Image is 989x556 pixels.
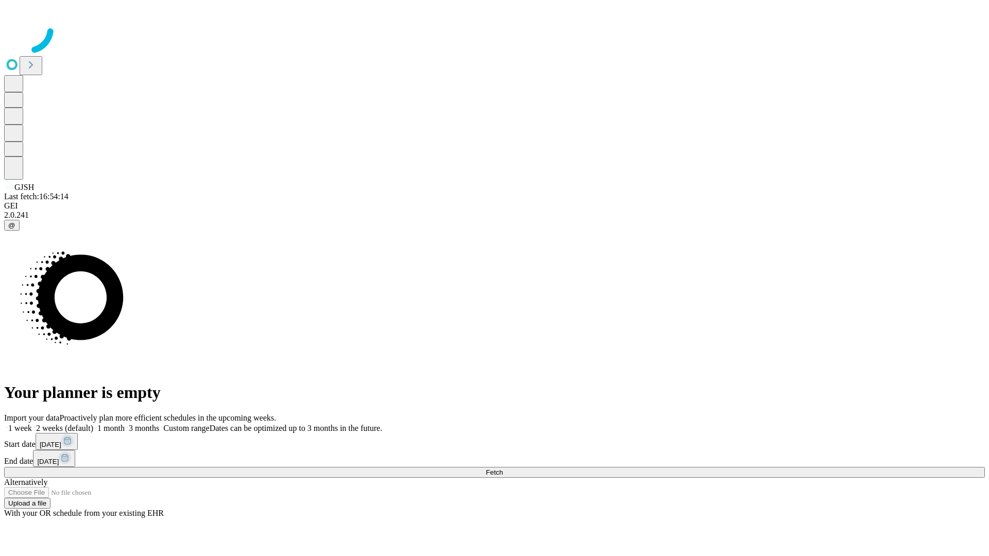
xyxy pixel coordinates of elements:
[4,211,985,220] div: 2.0.241
[40,441,61,448] span: [DATE]
[4,498,50,509] button: Upload a file
[486,468,503,476] span: Fetch
[4,220,20,231] button: @
[4,450,985,467] div: End date
[163,424,209,432] span: Custom range
[4,192,69,201] span: Last fetch: 16:54:14
[36,433,78,450] button: [DATE]
[4,383,985,402] h1: Your planner is empty
[129,424,159,432] span: 3 months
[14,183,34,192] span: GJSH
[4,509,164,517] span: With your OR schedule from your existing EHR
[4,433,985,450] div: Start date
[210,424,382,432] span: Dates can be optimized up to 3 months in the future.
[8,424,32,432] span: 1 week
[4,201,985,211] div: GEI
[97,424,125,432] span: 1 month
[37,458,59,465] span: [DATE]
[33,450,75,467] button: [DATE]
[60,413,276,422] span: Proactively plan more efficient schedules in the upcoming weeks.
[8,221,15,229] span: @
[4,413,60,422] span: Import your data
[4,478,47,486] span: Alternatively
[36,424,93,432] span: 2 weeks (default)
[4,467,985,478] button: Fetch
